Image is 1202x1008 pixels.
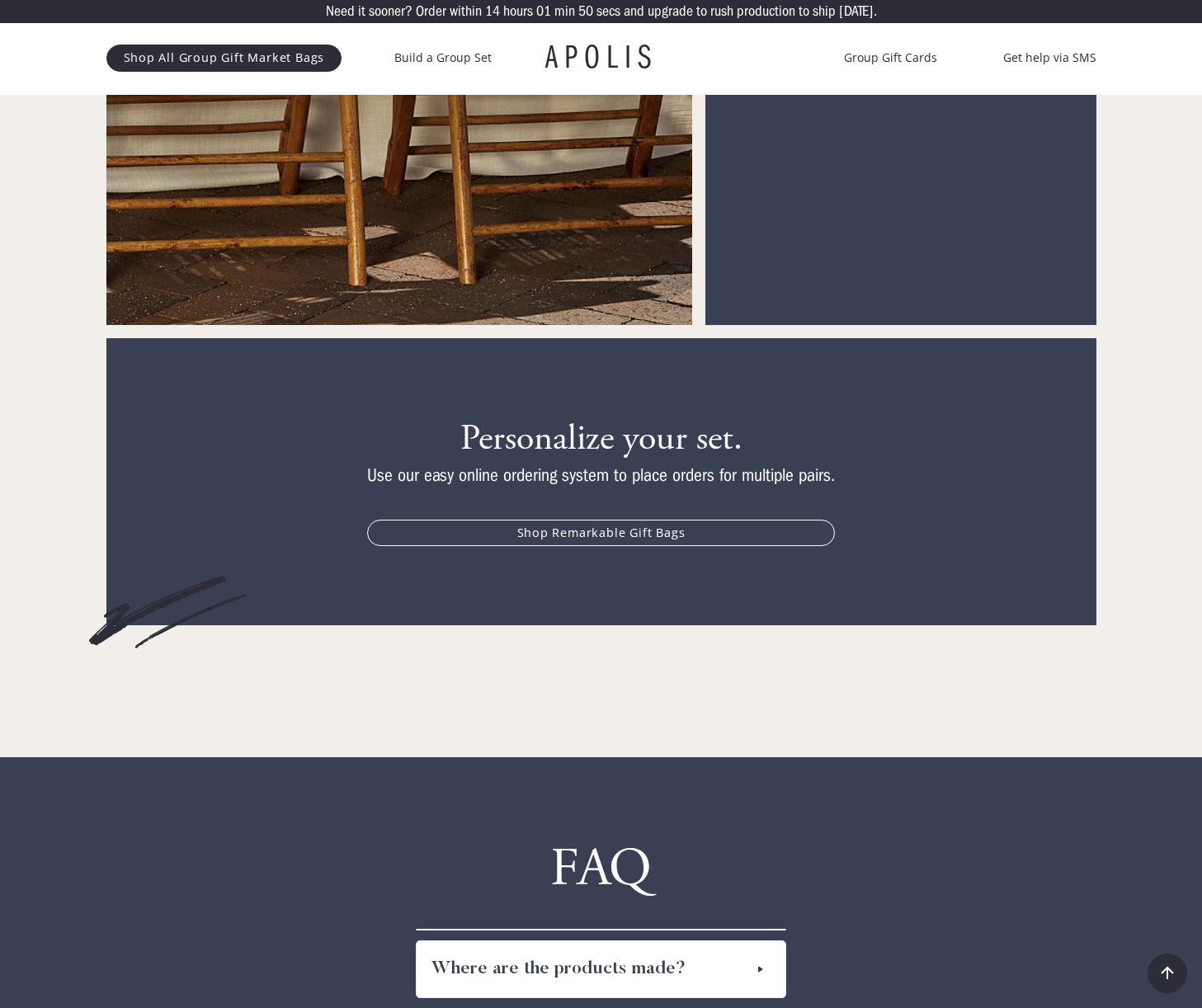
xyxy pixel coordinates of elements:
a: Group Gift Cards [844,48,937,68]
p: Need it sooner? Order within [326,4,482,19]
p: Use our easy online ordering system to place orders for multiple pairs. [367,461,835,490]
p: 50 [578,4,593,19]
a: Shop All Group Gift Market Bags [106,45,342,71]
h3: FAQ [550,836,651,902]
a: Build a Group Set [394,48,492,68]
p: hours [503,4,533,19]
h3: Personalize your set. [367,417,835,461]
p: 14 [485,4,500,19]
p: secs [596,4,620,19]
p: and upgrade to rush production to ship [DATE]. [624,4,877,19]
a: Get help via SMS [1003,48,1096,68]
p: min [554,4,575,19]
p: 01 [536,4,551,19]
h4: Where are the products made? [431,956,686,982]
a: APOLIS [545,41,658,74]
a: Shop Remarkable Gift Bags [367,520,835,546]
